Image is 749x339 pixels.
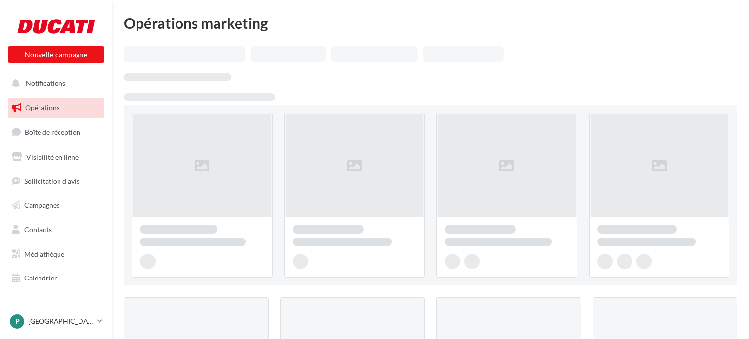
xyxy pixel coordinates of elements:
span: Médiathèque [24,250,64,258]
span: Opérations [25,103,59,112]
span: Contacts [24,225,52,234]
span: Campagnes [24,201,59,209]
div: Opérations marketing [124,16,737,30]
span: P [15,317,20,326]
button: Nouvelle campagne [8,46,104,63]
span: Boîte de réception [25,128,80,136]
p: [GEOGRAPHIC_DATA] [28,317,93,326]
span: Visibilité en ligne [26,153,79,161]
a: P [GEOGRAPHIC_DATA] [8,312,104,331]
a: Visibilité en ligne [6,147,106,167]
a: Contacts [6,219,106,240]
a: Médiathèque [6,244,106,264]
a: Opérations [6,98,106,118]
span: Calendrier [24,274,57,282]
a: Calendrier [6,268,106,288]
a: Sollicitation d'avis [6,171,106,192]
a: Boîte de réception [6,121,106,142]
a: Campagnes [6,195,106,216]
span: Notifications [26,79,65,87]
span: Sollicitation d'avis [24,177,79,185]
button: Notifications [6,73,102,94]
